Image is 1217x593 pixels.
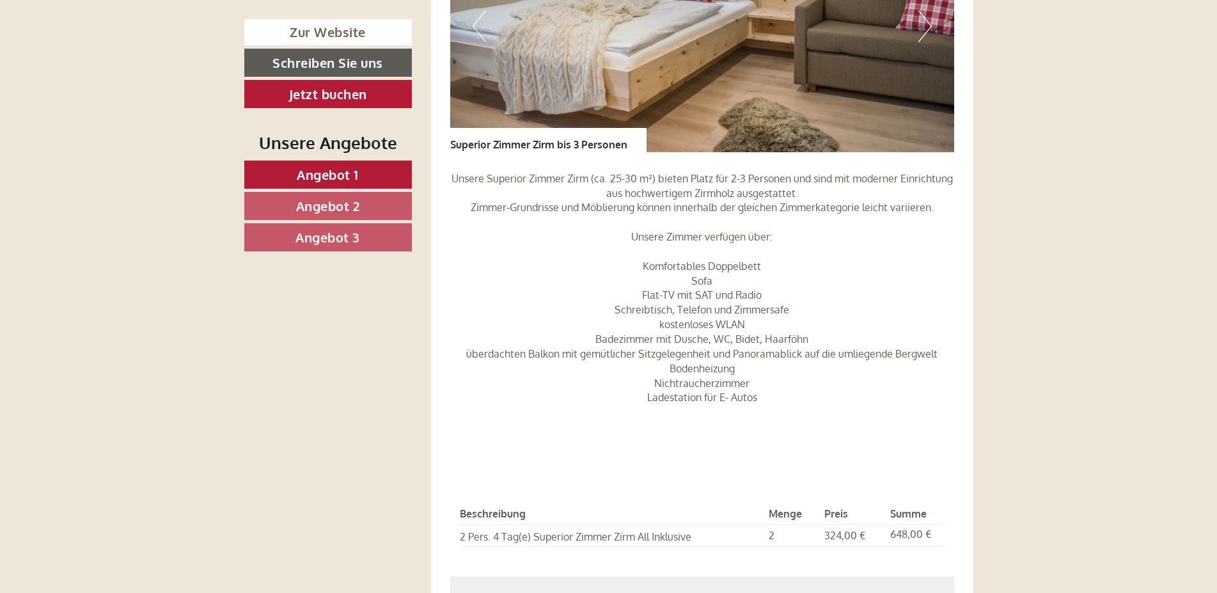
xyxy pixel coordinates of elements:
[19,62,207,71] small: 19:39
[217,10,288,31] div: Mittwoch
[885,504,944,524] th: Summe
[473,10,486,42] button: Previous
[885,524,944,547] td: 648,00 €
[764,504,819,524] th: Menge
[824,529,865,542] span: 324,00 €
[764,524,819,547] td: 2
[295,229,360,246] span: Angebot 3
[297,166,359,183] span: Angebot 1
[10,35,213,74] div: Guten Tag, wie können wir Ihnen helfen?
[244,19,412,45] a: Zur Website
[19,37,207,47] div: Berghotel Alpenrast
[244,80,412,108] a: Jetzt buchen
[244,49,412,77] a: Schreiben Sie uns
[460,524,764,547] td: 2 Pers. 4 Tag(e) Superior Zimmer Zirm All Inklusive
[450,128,647,152] div: Superior Zimmer Zirm bis 3 Personen
[450,171,954,449] p: Unsere Superior Zimmer Zirm (ca. 25-30 m²) bieten Platz für 2-3 Personen und sind mit moderner Ei...
[418,331,504,360] button: Senden
[460,504,764,524] th: Beschreibung
[819,504,885,524] th: Preis
[918,10,932,42] button: Next
[296,198,360,214] span: Angebot 2
[244,130,412,154] div: Unsere Angebote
